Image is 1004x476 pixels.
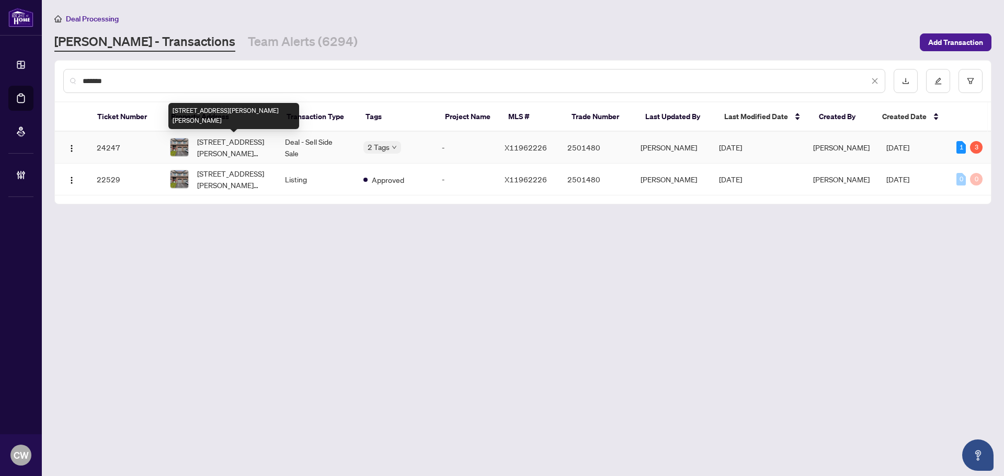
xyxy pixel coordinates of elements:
img: thumbnail-img [170,138,188,156]
button: edit [926,69,950,93]
td: 2501480 [559,164,632,195]
th: Created Date [874,102,948,132]
span: filter [967,77,974,85]
button: Open asap [962,439,994,471]
th: MLS # [500,102,563,132]
img: Logo [67,176,76,184]
td: 2501480 [559,132,632,164]
img: thumbnail-img [170,170,188,188]
button: filter [959,69,983,93]
th: Last Modified Date [716,102,811,132]
span: [DATE] [886,175,909,184]
span: edit [934,77,942,85]
a: [PERSON_NAME] - Transactions [54,33,235,52]
td: 24247 [88,132,162,164]
th: Project Name [437,102,500,132]
td: - [433,164,496,195]
img: logo [8,8,33,27]
span: home [54,15,62,22]
span: [PERSON_NAME] [813,143,870,152]
a: Team Alerts (6294) [248,33,358,52]
span: [DATE] [719,175,742,184]
td: 22529 [88,164,162,195]
button: Add Transaction [920,33,991,51]
div: 3 [970,141,983,154]
span: [STREET_ADDRESS][PERSON_NAME][PERSON_NAME] [197,136,268,159]
span: close [871,77,878,85]
td: [PERSON_NAME] [632,164,711,195]
span: down [392,145,397,150]
span: download [902,77,909,85]
span: Created Date [882,111,927,122]
span: CW [14,448,29,462]
span: 2 Tags [368,141,390,153]
th: Transaction Type [278,102,357,132]
span: Last Modified Date [724,111,788,122]
th: Tags [357,102,436,132]
th: Trade Number [563,102,637,132]
div: 0 [956,173,966,185]
div: 0 [970,173,983,185]
th: Ticket Number [89,102,163,132]
span: Approved [372,174,404,185]
th: Last Updated By [637,102,716,132]
button: Logo [63,139,80,156]
th: Property Address [163,102,279,132]
td: - [433,132,496,164]
th: Created By [811,102,874,132]
span: Deal Processing [66,14,119,24]
div: [STREET_ADDRESS][PERSON_NAME][PERSON_NAME] [168,103,299,129]
span: [DATE] [886,143,909,152]
td: Listing [277,164,355,195]
td: [PERSON_NAME] [632,132,711,164]
button: download [894,69,918,93]
span: X11962226 [505,175,547,184]
span: [DATE] [719,143,742,152]
span: [STREET_ADDRESS][PERSON_NAME][PERSON_NAME] [197,168,268,191]
span: Add Transaction [928,34,983,51]
div: 1 [956,141,966,154]
span: [PERSON_NAME] [813,175,870,184]
td: Deal - Sell Side Sale [277,132,355,164]
span: X11962226 [505,143,547,152]
button: Logo [63,171,80,188]
img: Logo [67,144,76,153]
